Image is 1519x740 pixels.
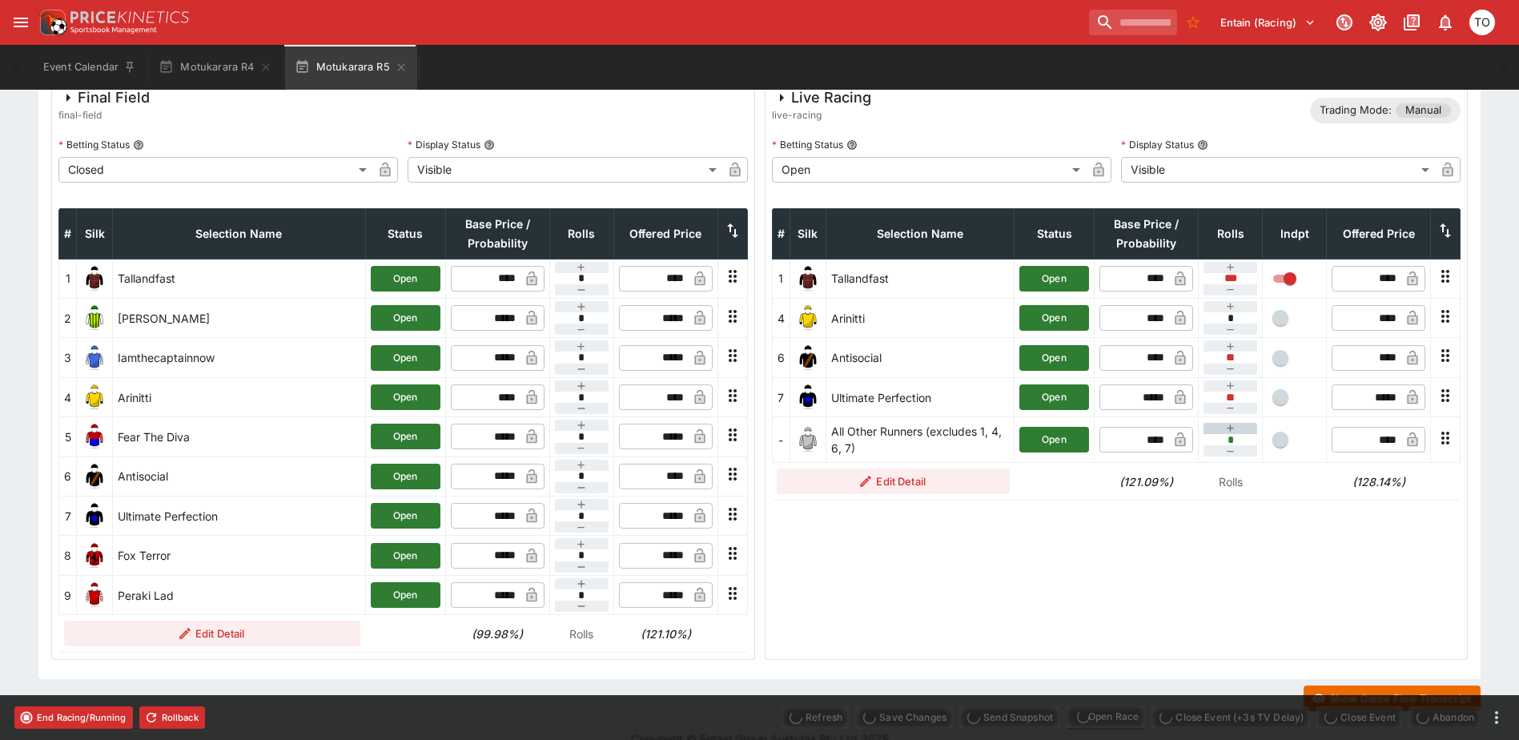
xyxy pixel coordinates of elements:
[113,338,366,377] td: Iamthecaptainnow
[35,6,67,38] img: PriceKinetics Logo
[1066,706,1145,728] div: split button
[70,26,157,34] img: Sportsbook Management
[1121,157,1435,183] div: Visible
[1408,708,1481,724] span: Mark an event as closed and abandoned.
[371,305,440,331] button: Open
[1397,8,1426,37] button: Documentation
[1211,10,1325,35] button: Select Tenant
[113,377,366,416] td: Arinitti
[772,88,871,107] div: Live Racing
[82,384,107,410] img: runner 4
[113,208,366,259] th: Selection Name
[618,625,713,642] h6: (121.10%)
[70,11,189,23] img: PriceKinetics
[82,543,107,569] img: runner 8
[777,469,1010,494] button: Edit Detail
[58,138,130,151] p: Betting Status
[1332,473,1426,490] h6: (128.14%)
[58,107,150,123] span: final-field
[549,208,613,259] th: Rolls
[371,464,440,489] button: Open
[139,706,205,729] button: Rollback
[64,621,361,646] button: Edit Detail
[772,417,790,463] td: -
[826,377,1015,416] td: Ultimate Perfection
[113,456,366,496] td: Antisocial
[408,157,721,183] div: Visible
[554,625,609,642] p: Rolls
[826,299,1015,338] td: Arinitti
[1327,208,1431,259] th: Offered Price
[371,424,440,449] button: Open
[795,427,821,452] img: blank-silk.png
[1469,10,1495,35] div: Thomas OConnor
[1019,427,1089,452] button: Open
[1364,8,1392,37] button: Toggle light/dark mode
[113,299,366,338] td: [PERSON_NAME]
[826,259,1015,298] td: Tallandfast
[6,8,35,37] button: open drawer
[59,299,77,338] td: 2
[1330,8,1359,37] button: Connected to PK
[1015,208,1095,259] th: Status
[82,503,107,529] img: runner 7
[113,259,366,298] td: Tallandfast
[846,139,858,151] button: Betting Status
[59,417,77,456] td: 5
[113,417,366,456] td: Fear The Diva
[1199,208,1263,259] th: Rolls
[371,582,440,608] button: Open
[772,259,790,298] td: 1
[133,139,144,151] button: Betting Status
[772,208,790,259] th: #
[82,305,107,331] img: runner 2
[450,625,545,642] h6: (99.98%)
[59,259,77,298] td: 1
[826,208,1015,259] th: Selection Name
[77,208,113,259] th: Silk
[826,338,1015,377] td: Antisocial
[795,305,821,331] img: runner 4
[14,706,133,729] button: End Racing/Running
[1197,139,1208,151] button: Display Status
[1019,384,1089,410] button: Open
[1465,5,1500,40] button: Thomas OConnor
[772,338,790,377] td: 6
[772,107,871,123] span: live-racing
[371,266,440,292] button: Open
[82,582,107,608] img: runner 9
[1089,10,1177,35] input: search
[82,464,107,489] img: runner 6
[113,497,366,536] td: Ultimate Perfection
[795,266,821,292] img: runner 1
[1304,686,1481,711] button: Show Game Flow Transcript
[365,208,445,259] th: Status
[772,377,790,416] td: 7
[772,157,1086,183] div: Open
[59,536,77,575] td: 8
[82,345,107,371] img: runner 3
[34,45,146,90] button: Event Calendar
[149,45,281,90] button: Motukarara R4
[82,424,107,449] img: runner 5
[1099,473,1194,490] h6: (121.09%)
[371,543,440,569] button: Open
[613,208,717,259] th: Offered Price
[59,456,77,496] td: 6
[59,575,77,614] td: 9
[59,497,77,536] td: 7
[285,45,417,90] button: Motukarara R5
[484,139,495,151] button: Display Status
[113,536,366,575] td: Fox Terror
[59,377,77,416] td: 4
[1431,8,1460,37] button: Notifications
[445,208,549,259] th: Base Price / Probability
[371,503,440,529] button: Open
[1320,103,1392,119] p: Trading Mode:
[772,299,790,338] td: 4
[113,575,366,614] td: Peraki Lad
[1396,103,1451,119] span: Manual
[371,345,440,371] button: Open
[795,345,821,371] img: runner 6
[826,417,1015,463] td: All Other Runners (excludes 1, 4, 6, 7)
